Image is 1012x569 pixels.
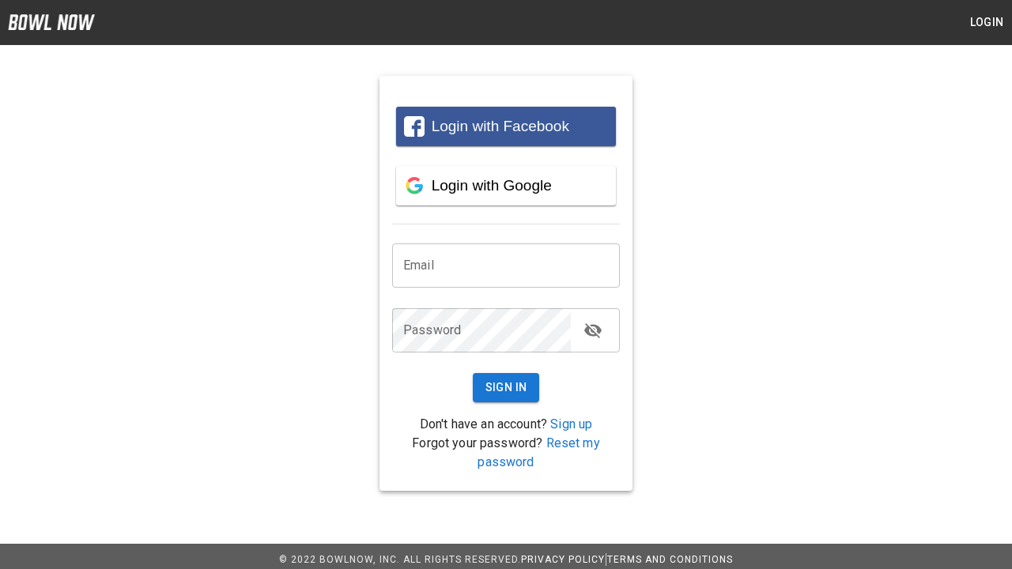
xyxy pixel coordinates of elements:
[550,416,592,431] a: Sign up
[521,554,605,565] a: Privacy Policy
[577,315,609,346] button: toggle password visibility
[396,107,616,146] button: Login with Facebook
[279,554,521,565] span: © 2022 BowlNow, Inc. All Rights Reserved.
[473,373,540,402] button: Sign In
[432,118,569,134] span: Login with Facebook
[478,435,599,469] a: Reset my password
[392,415,620,434] p: Don't have an account?
[432,177,552,194] span: Login with Google
[8,14,95,30] img: logo
[961,8,1012,37] button: Login
[392,434,620,472] p: Forgot your password?
[607,554,733,565] a: Terms and Conditions
[396,166,616,205] button: Login with Google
